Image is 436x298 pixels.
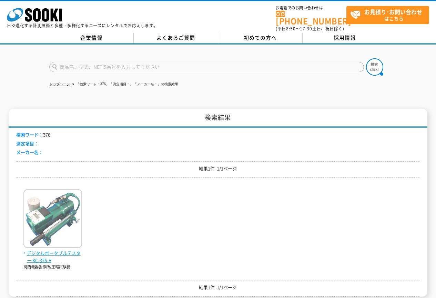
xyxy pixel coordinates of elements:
a: デジタルポータブルテスター KC-376-A [23,242,82,264]
li: 376 [16,131,50,138]
span: デジタルポータブルテスター KC-376-A [23,250,82,264]
p: 結果1件 1/1ページ [16,284,419,291]
a: よくあるご質問 [134,33,218,43]
input: 商品名、型式、NETIS番号を入力してください [49,62,364,72]
span: 17:30 [300,26,312,32]
p: 結果1件 1/1ページ [16,165,419,172]
a: [PHONE_NUMBER] [276,11,346,25]
img: KC-376-A [23,189,82,250]
a: 企業情報 [49,33,134,43]
span: はこちら [350,6,429,23]
a: お見積り･お問い合わせはこちら [346,6,429,24]
a: トップページ [49,82,70,86]
span: 測定項目： [16,140,39,147]
strong: お見積り･お問い合わせ [364,8,422,16]
h1: 検索結果 [9,109,427,128]
li: 「検索ワード：376」「測定項目：」「メーカー名：」の検索結果 [71,81,179,88]
a: 初めての方へ [218,33,303,43]
span: 8:50 [286,26,296,32]
span: 初めての方へ [244,34,277,41]
a: 採用情報 [303,33,387,43]
span: 検索ワード： [16,131,43,138]
p: 日々進化する計測技術と多種・多様化するニーズにレンタルでお応えします。 [7,23,158,28]
img: btn_search.png [366,58,383,76]
span: お電話でのお問い合わせは [276,6,346,10]
p: 関西機器製作所/圧縮試験機 [23,264,82,270]
span: (平日 ～ 土日、祝日除く) [276,26,344,32]
span: メーカー名： [16,149,43,155]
